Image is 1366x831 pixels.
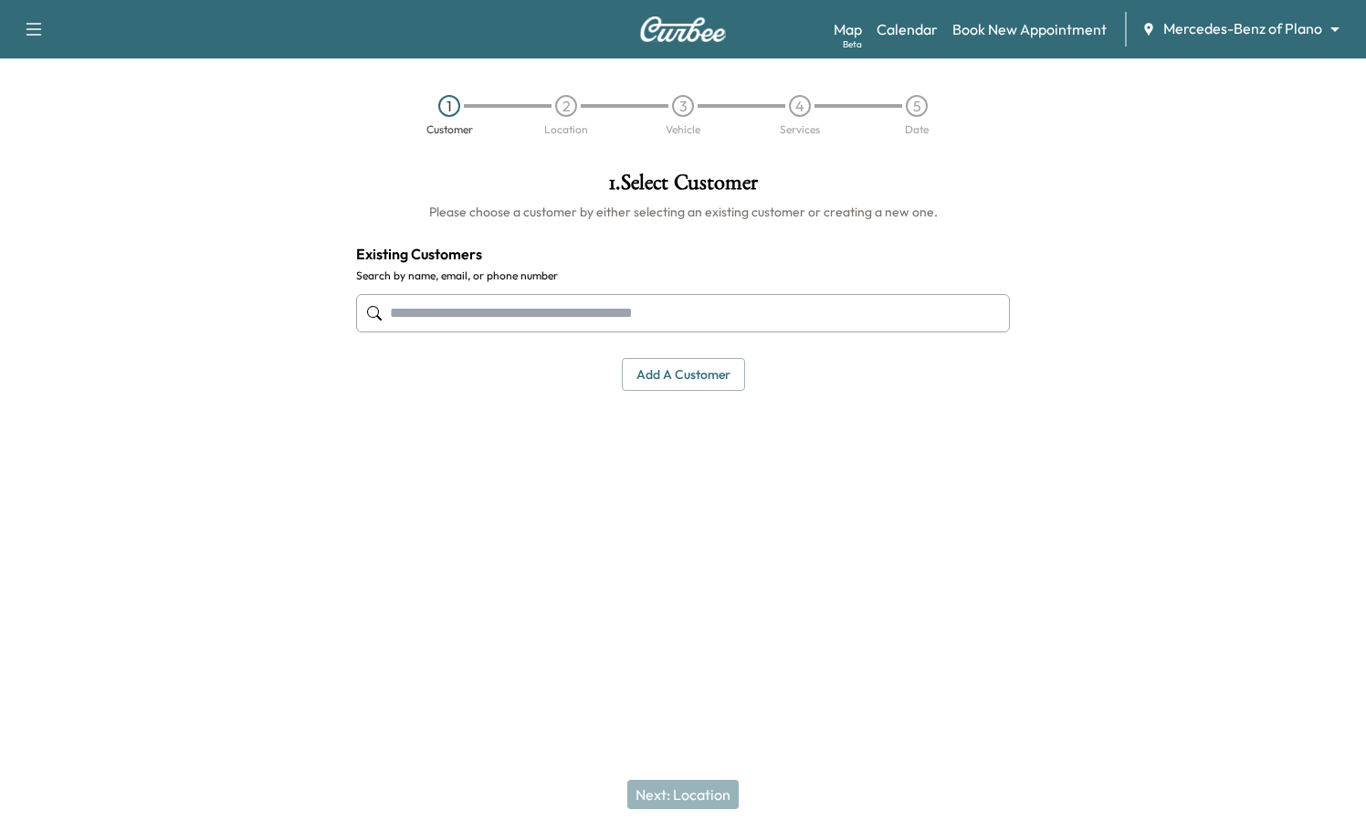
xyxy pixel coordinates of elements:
label: Search by name, email, or phone number [356,268,1010,283]
div: Vehicle [666,124,700,135]
div: 2 [555,95,577,117]
div: Location [544,124,588,135]
div: Customer [426,124,473,135]
div: Services [780,124,820,135]
button: Add a customer [622,358,745,392]
div: 1 [438,95,460,117]
a: Book New Appointment [952,18,1107,40]
a: MapBeta [834,18,862,40]
div: 4 [789,95,811,117]
span: Mercedes-Benz of Plano [1163,18,1322,39]
h6: Please choose a customer by either selecting an existing customer or creating a new one. [356,203,1010,221]
img: Curbee Logo [639,16,727,42]
h1: 1 . Select Customer [356,172,1010,203]
div: 5 [906,95,928,117]
div: Date [905,124,929,135]
div: Beta [843,37,862,51]
a: Calendar [877,18,938,40]
h4: Existing Customers [356,243,1010,265]
div: 3 [672,95,694,117]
